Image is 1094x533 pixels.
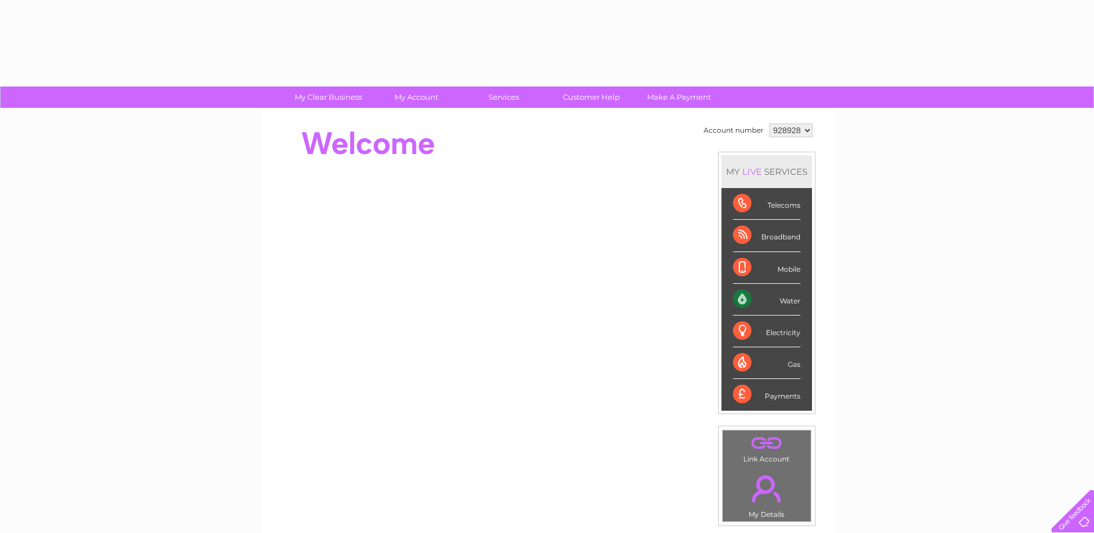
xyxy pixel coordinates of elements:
[733,347,800,379] div: Gas
[281,87,376,108] a: My Clear Business
[733,188,800,220] div: Telecoms
[733,284,800,316] div: Water
[456,87,551,108] a: Services
[631,87,727,108] a: Make A Payment
[701,121,766,140] td: Account number
[722,466,811,522] td: My Details
[725,468,808,509] a: .
[733,379,800,410] div: Payments
[733,252,800,284] div: Mobile
[733,316,800,347] div: Electricity
[740,166,764,177] div: LIVE
[722,430,811,466] td: Link Account
[721,155,812,188] div: MY SERVICES
[544,87,639,108] a: Customer Help
[733,220,800,252] div: Broadband
[369,87,464,108] a: My Account
[725,433,808,453] a: .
